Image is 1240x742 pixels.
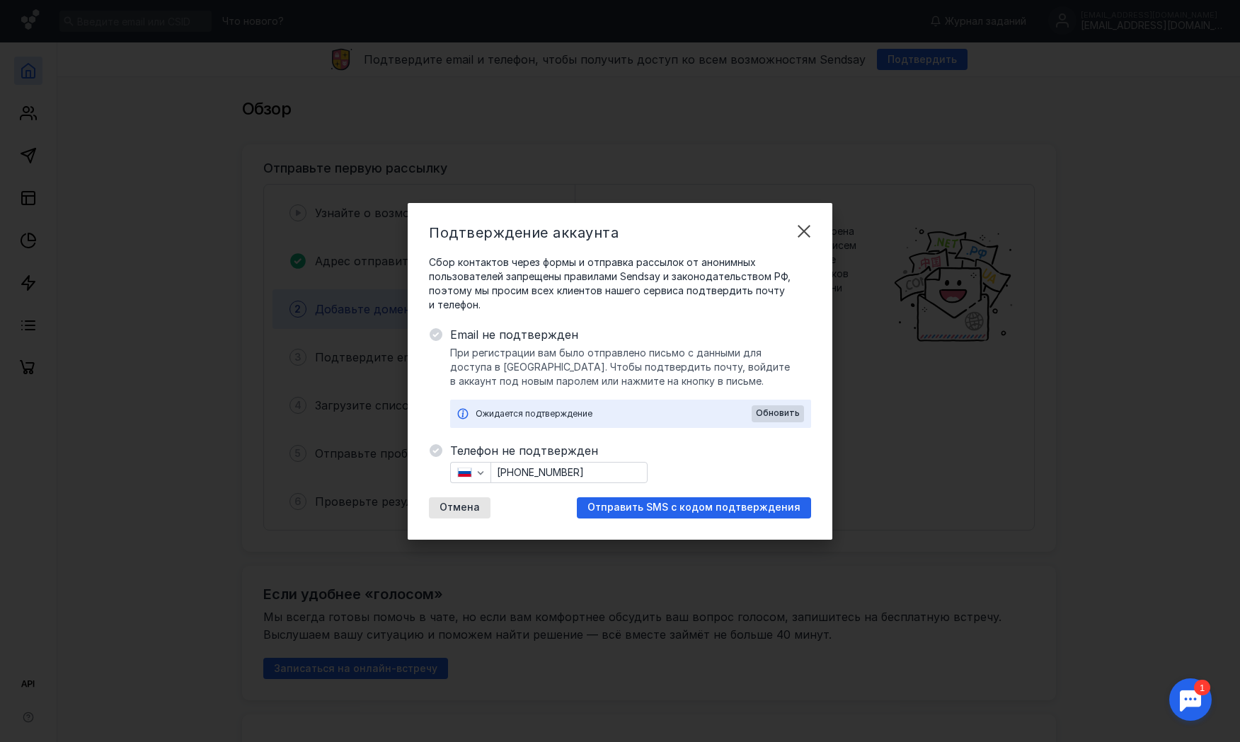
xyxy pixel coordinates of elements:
span: При регистрации вам было отправлено письмо с данными для доступа в [GEOGRAPHIC_DATA]. Чтобы подтв... [450,346,811,388]
div: 1 [32,8,48,24]
button: Отправить SMS с кодом подтверждения [577,497,811,518]
span: Отмена [440,502,480,514]
button: Обновить [752,405,804,422]
div: Ожидается подтверждение [476,407,752,421]
span: Подтверждение аккаунта [429,224,619,241]
span: Телефон не подтвержден [450,442,811,459]
button: Отмена [429,497,490,518]
span: Обновить [756,408,800,418]
span: Email не подтвержден [450,326,811,343]
span: Отправить SMS с кодом подтверждения [587,502,800,514]
span: Сбор контактов через формы и отправка рассылок от анонимных пользователей запрещены правилами Sen... [429,255,811,312]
